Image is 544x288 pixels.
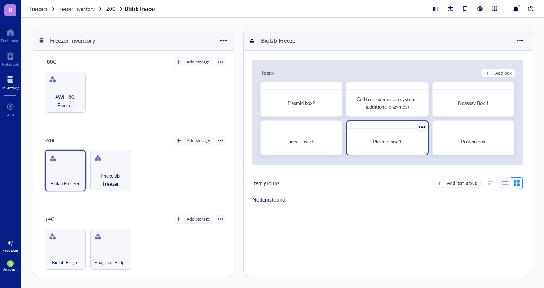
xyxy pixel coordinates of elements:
[57,6,103,12] a: Freezer inventory
[42,214,86,224] div: +4C
[50,179,80,188] span: Biolab Freezer
[173,215,213,224] button: Add storage
[7,113,14,117] div: Add
[433,179,481,188] button: Add item group
[30,5,48,12] span: Freezers
[287,138,316,145] span: Linear inserts
[252,195,286,203] div: No items found.
[2,74,19,90] a: Inventory
[187,137,210,144] div: Add storage
[252,179,279,187] div: Item groups
[258,34,302,47] div: Biolab Freezer
[1,26,20,43] a: Dashboard
[104,6,157,12] a: -20CBiolab Freezer
[94,172,128,188] span: Phagelab Freezer
[47,34,98,47] div: Freezer inventory
[3,248,18,252] div: Free plan
[288,99,315,106] span: Plasmid box2
[2,62,19,66] div: Notebook
[458,99,489,106] span: Bioassay Box 1
[52,258,78,267] span: Biolab Fridge
[481,69,515,77] button: Add box
[447,180,477,186] div: Add item group
[42,57,86,67] div: -80C
[3,267,18,271] div: Account
[2,86,19,90] div: Inventory
[1,38,20,43] div: Dashboard
[2,50,19,66] a: Notebook
[9,261,12,266] span: IA
[260,69,274,77] div: Boxes
[187,216,210,222] div: Add storage
[9,5,13,14] span: B
[30,6,56,12] a: Freezers
[57,5,95,12] span: Freezer inventory
[187,59,210,65] div: Add storage
[42,135,86,146] div: -20C
[94,258,127,267] span: Phagelab Fridge
[48,93,83,109] span: AWL -80 Freezer
[373,138,402,145] span: Plasmid box 1
[461,138,485,145] span: Protein box
[495,70,512,76] div: Add box
[173,57,213,66] button: Add storage
[173,136,213,145] button: Add storage
[357,96,419,110] span: Cell free expression systems (additional enzymes)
